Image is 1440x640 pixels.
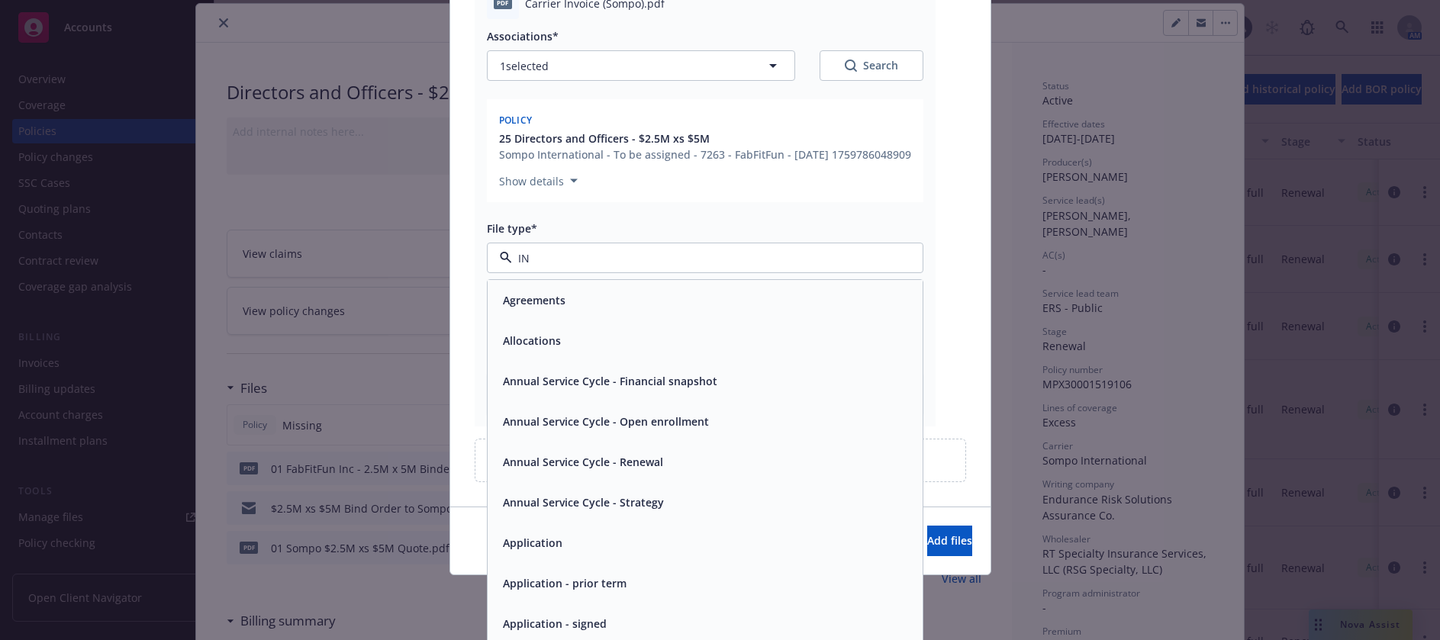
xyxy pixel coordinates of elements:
[503,454,663,470] button: Annual Service Cycle - Renewal
[927,533,972,548] span: Add files
[475,439,966,482] div: Upload new files
[503,494,664,510] button: Annual Service Cycle - Strategy
[503,575,627,591] button: Application - prior term
[503,413,709,429] button: Annual Service Cycle - Open enrollment
[927,526,972,556] button: Add files
[503,535,562,551] button: Application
